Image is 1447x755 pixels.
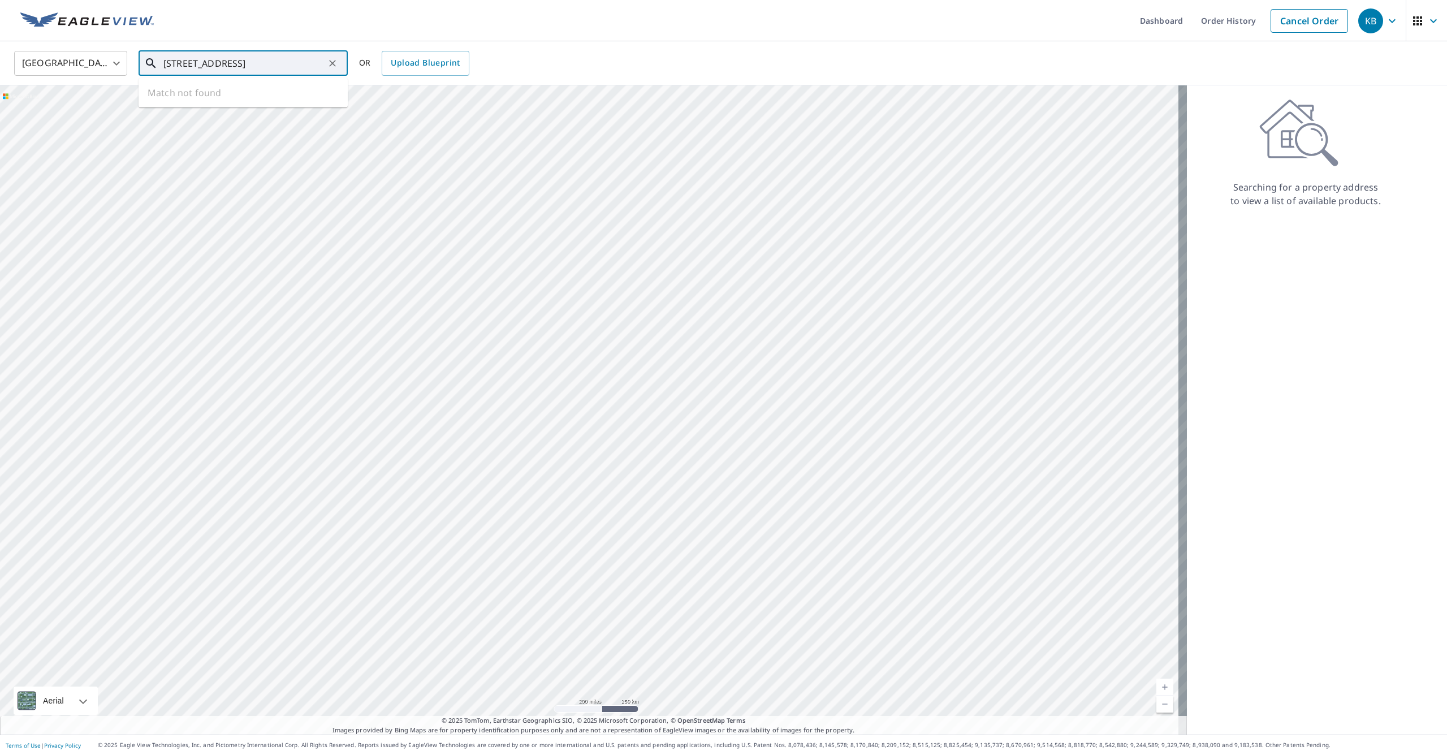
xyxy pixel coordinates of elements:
[442,716,745,726] span: © 2025 TomTom, Earthstar Geographics SIO, © 2025 Microsoft Corporation, ©
[1271,9,1348,33] a: Cancel Order
[6,742,81,749] p: |
[727,716,745,724] a: Terms
[677,716,725,724] a: OpenStreetMap
[20,12,154,29] img: EV Logo
[391,56,460,70] span: Upload Blueprint
[14,48,127,79] div: [GEOGRAPHIC_DATA]
[40,687,67,715] div: Aerial
[359,51,469,76] div: OR
[325,55,340,71] button: Clear
[163,48,325,79] input: Search by address or latitude-longitude
[6,741,41,749] a: Terms of Use
[1230,180,1381,208] p: Searching for a property address to view a list of available products.
[1358,8,1383,33] div: KB
[44,741,81,749] a: Privacy Policy
[1156,679,1173,696] a: Current Level 5, Zoom In
[14,687,98,715] div: Aerial
[382,51,469,76] a: Upload Blueprint
[1156,696,1173,713] a: Current Level 5, Zoom Out
[98,741,1441,749] p: © 2025 Eagle View Technologies, Inc. and Pictometry International Corp. All Rights Reserved. Repo...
